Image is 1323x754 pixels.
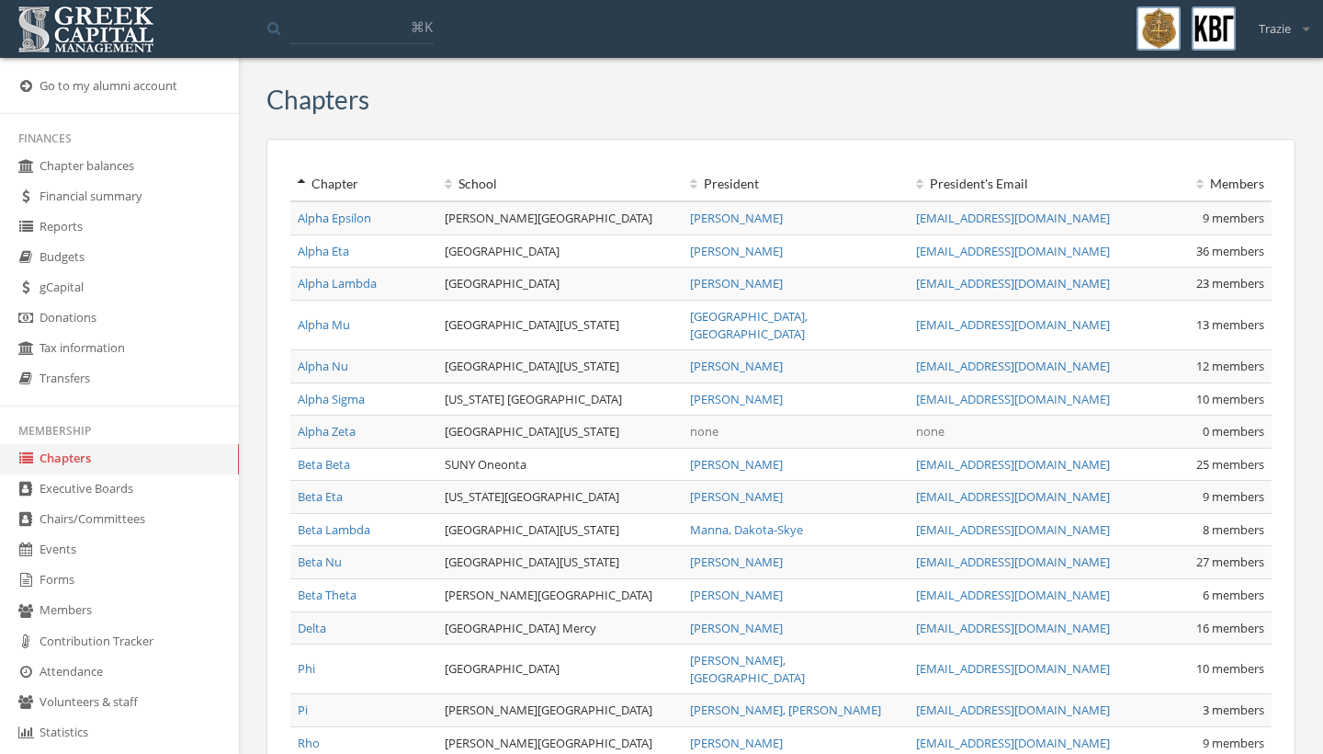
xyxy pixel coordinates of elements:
a: [EMAIL_ADDRESS][DOMAIN_NAME] [916,735,1110,751]
td: [GEOGRAPHIC_DATA] [437,645,683,694]
a: [PERSON_NAME] [690,243,783,259]
a: [EMAIL_ADDRESS][DOMAIN_NAME] [916,275,1110,291]
a: Pi [298,702,308,718]
a: [EMAIL_ADDRESS][DOMAIN_NAME] [916,316,1110,333]
td: [GEOGRAPHIC_DATA][US_STATE] [437,416,683,449]
a: [EMAIL_ADDRESS][DOMAIN_NAME] [916,587,1110,603]
a: Alpha Eta [298,243,349,259]
a: Beta Nu [298,554,342,570]
h3: Chapters [266,86,369,114]
a: Beta Lambda [298,521,370,538]
span: 9 members [1203,210,1264,226]
div: President [690,175,901,193]
span: 9 members [1203,488,1264,505]
a: Alpha Mu [298,316,350,333]
a: [PERSON_NAME] [690,391,783,407]
a: Rho [298,735,320,751]
a: [EMAIL_ADDRESS][DOMAIN_NAME] [916,358,1110,374]
a: Alpha Lambda [298,275,377,291]
a: Alpha Zeta [298,423,356,440]
a: [EMAIL_ADDRESS][DOMAIN_NAME] [916,620,1110,636]
a: [PERSON_NAME] [690,554,783,570]
td: [GEOGRAPHIC_DATA][US_STATE] [437,350,683,383]
div: Members [1141,175,1264,193]
a: [EMAIL_ADDRESS][DOMAIN_NAME] [916,243,1110,259]
span: 36 members [1196,243,1264,259]
a: Alpha Nu [298,358,348,374]
span: 8 members [1203,521,1264,538]
a: [PERSON_NAME] [690,735,783,751]
a: Alpha Sigma [298,391,365,407]
td: [GEOGRAPHIC_DATA][US_STATE] [437,513,683,546]
span: 9 members [1203,735,1264,751]
a: [EMAIL_ADDRESS][DOMAIN_NAME] [916,702,1110,718]
div: Trazie [1247,6,1309,38]
span: 10 members [1196,391,1264,407]
td: [US_STATE][GEOGRAPHIC_DATA] [437,481,683,514]
a: [PERSON_NAME] [690,210,783,226]
span: Trazie [1259,20,1291,38]
span: 25 members [1196,456,1264,473]
a: [EMAIL_ADDRESS][DOMAIN_NAME] [916,660,1110,677]
a: [PERSON_NAME], [GEOGRAPHIC_DATA] [690,652,805,686]
span: 0 members [1203,423,1264,440]
td: [GEOGRAPHIC_DATA] [437,268,683,301]
a: Phi [298,660,315,677]
a: Manna, Dakota-Skye [690,521,803,538]
td: [GEOGRAPHIC_DATA][US_STATE] [437,300,683,349]
a: Beta Eta [298,488,343,505]
a: Beta Beta [298,456,350,473]
span: 10 members [1196,660,1264,677]
td: SUNY Oneonta [437,448,683,481]
a: [EMAIL_ADDRESS][DOMAIN_NAME] [916,554,1110,570]
td: [PERSON_NAME][GEOGRAPHIC_DATA] [437,579,683,612]
span: 13 members [1196,316,1264,333]
span: none [690,423,718,440]
a: Alpha Epsilon [298,210,371,226]
div: President 's Email [916,175,1127,193]
span: 23 members [1196,275,1264,291]
td: [PERSON_NAME][GEOGRAPHIC_DATA] [437,201,683,234]
span: none [916,423,944,440]
a: [EMAIL_ADDRESS][DOMAIN_NAME] [916,521,1110,538]
a: [PERSON_NAME] [690,620,783,636]
a: [PERSON_NAME] [690,488,783,505]
span: 3 members [1203,702,1264,718]
span: 6 members [1203,587,1264,603]
a: [GEOGRAPHIC_DATA], [GEOGRAPHIC_DATA] [690,308,808,342]
span: 12 members [1196,358,1264,374]
td: [PERSON_NAME][GEOGRAPHIC_DATA] [437,694,683,727]
a: [EMAIL_ADDRESS][DOMAIN_NAME] [916,391,1110,407]
span: 16 members [1196,620,1264,636]
a: [PERSON_NAME] [690,456,783,473]
a: [EMAIL_ADDRESS][DOMAIN_NAME] [916,456,1110,473]
a: Delta [298,620,326,636]
td: [GEOGRAPHIC_DATA] Mercy [437,611,683,645]
td: [US_STATE] [GEOGRAPHIC_DATA] [437,383,683,416]
a: [EMAIL_ADDRESS][DOMAIN_NAME] [916,488,1110,505]
div: Chapter [298,175,430,193]
div: School [445,175,675,193]
a: [PERSON_NAME], [PERSON_NAME] [690,702,881,718]
a: [EMAIL_ADDRESS][DOMAIN_NAME] [916,210,1110,226]
td: [GEOGRAPHIC_DATA] [437,234,683,268]
a: [PERSON_NAME] [690,275,783,291]
td: [GEOGRAPHIC_DATA][US_STATE] [437,546,683,579]
a: Beta Theta [298,587,356,603]
span: 27 members [1196,554,1264,570]
a: [PERSON_NAME] [690,358,783,374]
span: ⌘K [411,17,433,36]
a: [PERSON_NAME] [690,587,783,603]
